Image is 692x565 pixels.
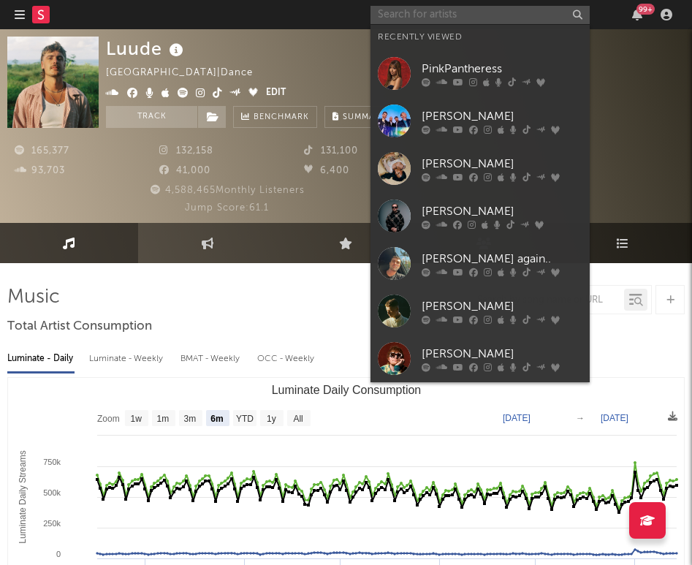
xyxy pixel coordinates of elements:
[184,414,197,424] text: 3m
[7,346,75,371] div: Luminate - Daily
[343,113,386,121] span: Summary
[370,50,590,97] a: PinkPantheress
[254,109,309,126] span: Benchmark
[422,107,582,125] div: [PERSON_NAME]
[601,413,628,423] text: [DATE]
[210,414,223,424] text: 6m
[378,29,582,46] div: Recently Viewed
[236,414,254,424] text: YTD
[293,414,303,424] text: All
[304,146,358,156] span: 131,100
[233,106,317,128] a: Benchmark
[89,346,166,371] div: Luminate - Weekly
[324,106,394,128] button: Summary
[106,64,270,82] div: [GEOGRAPHIC_DATA] | Dance
[106,106,197,128] button: Track
[15,166,65,175] span: 93,703
[370,287,590,335] a: [PERSON_NAME]
[422,155,582,172] div: [PERSON_NAME]
[370,192,590,240] a: [PERSON_NAME]
[131,414,142,424] text: 1w
[422,345,582,363] div: [PERSON_NAME]
[106,37,187,61] div: Luude
[304,166,349,175] span: 6,400
[185,203,269,213] span: Jump Score: 61.1
[159,166,210,175] span: 41,000
[180,346,243,371] div: BMAT - Weekly
[43,488,61,497] text: 500k
[159,146,213,156] span: 132,158
[422,297,582,315] div: [PERSON_NAME]
[257,346,316,371] div: OCC - Weekly
[576,413,585,423] text: →
[43,519,61,528] text: 250k
[370,335,590,382] a: [PERSON_NAME]
[7,318,152,335] span: Total Artist Consumption
[422,60,582,77] div: PinkPantheress
[370,97,590,145] a: [PERSON_NAME]
[267,414,276,424] text: 1y
[157,414,170,424] text: 1m
[636,4,655,15] div: 99 +
[15,146,69,156] span: 165,377
[503,413,531,423] text: [DATE]
[370,240,590,287] a: [PERSON_NAME] again..
[148,186,305,195] span: 4,588,465 Monthly Listeners
[370,145,590,192] a: [PERSON_NAME]
[422,250,582,268] div: [PERSON_NAME] again..
[266,85,286,102] button: Edit
[43,458,61,466] text: 750k
[370,6,590,24] input: Search for artists
[18,450,28,543] text: Luminate Daily Streams
[422,202,582,220] div: [PERSON_NAME]
[56,550,61,558] text: 0
[97,414,120,424] text: Zoom
[272,384,422,396] text: Luminate Daily Consumption
[632,9,642,20] button: 99+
